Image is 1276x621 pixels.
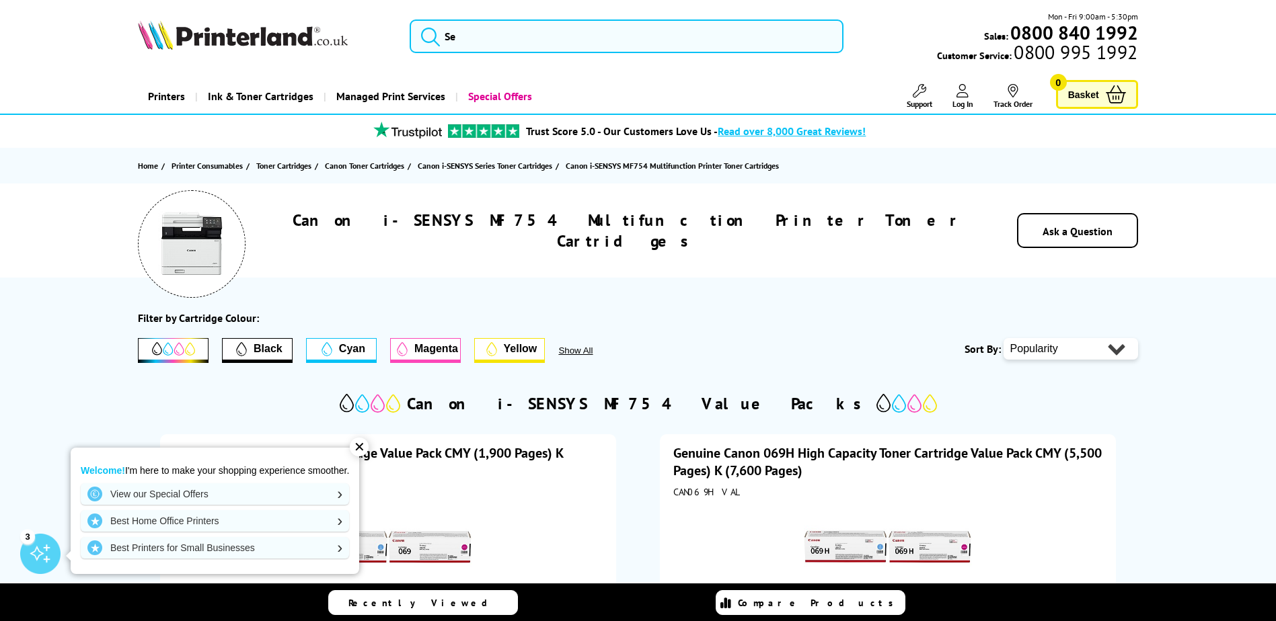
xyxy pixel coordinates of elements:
[414,343,458,355] span: Magenta
[174,486,603,498] div: CAN069VAL
[339,343,365,355] span: Cyan
[172,159,246,173] a: Printer Consumables
[158,210,225,278] img: Canon i-SENSYS MF754 Multifunction Printer Toner Cartridges
[566,161,779,171] span: Canon i-SENSYS MF754 Multifunction Printer Toner Cartridges
[81,537,349,558] a: Best Printers for Small Businesses
[208,79,313,114] span: Ink & Toner Cartridges
[448,124,519,138] img: trustpilot rating
[81,483,349,505] a: View our Special Offers
[1048,10,1138,23] span: Mon - Fri 9:00am - 5:30pm
[993,84,1033,109] a: Track Order
[526,124,866,138] a: Trust Score 5.0 - Our Customers Love Us -Read over 8,000 Great Reviews!
[407,393,870,414] h2: Canon i-SENSYS MF754 Value Packs
[254,343,283,355] span: Black
[907,99,932,109] span: Support
[1043,224,1113,238] a: Ask a Question
[1068,85,1099,103] span: Basket
[1056,80,1138,109] a: Basket 0
[965,342,1001,356] span: Sort By:
[738,597,901,609] span: Compare Products
[673,486,1102,498] div: CAN069HVAL
[718,124,866,138] span: Read over 8,000 Great Reviews!
[328,590,518,615] a: Recently Viewed
[138,159,161,173] a: Home
[1010,20,1138,45] b: 0800 840 1992
[984,30,1008,42] span: Sales:
[348,597,501,609] span: Recently Viewed
[325,159,404,173] span: Canon Toner Cartridges
[325,159,408,173] a: Canon Toner Cartridges
[195,79,324,114] a: Ink & Toner Cartridges
[390,338,461,363] button: Magenta
[558,345,629,356] button: Show All
[138,311,259,325] div: Filter by Cartridge Colour:
[716,590,905,615] a: Compare Products
[306,338,377,363] button: Cyan
[256,159,311,173] span: Toner Cartridges
[410,19,843,53] input: Se
[222,338,293,363] button: Filter by Black
[1050,74,1067,91] span: 0
[287,210,967,251] h1: Canon i-SENSYS MF754 Multifunction Printer Toner Cartridges
[138,79,195,114] a: Printers
[324,79,455,114] a: Managed Print Services
[256,159,315,173] a: Toner Cartridges
[952,84,973,109] a: Log In
[504,343,537,355] span: Yellow
[81,465,125,476] strong: Welcome!
[81,464,349,477] p: I'm here to make your shopping experience smoother.
[1008,26,1138,39] a: 0800 840 1992
[138,20,348,50] img: Printerland Logo
[20,529,35,544] div: 3
[367,122,448,138] img: trustpilot rating
[455,79,542,114] a: Special Offers
[81,510,349,532] a: Best Home Office Printers
[952,99,973,109] span: Log In
[937,46,1137,62] span: Customer Service:
[138,20,393,52] a: Printerland Logo
[350,438,369,456] div: ✕
[418,159,556,173] a: Canon i-SENSYS Series Toner Cartridges
[418,159,552,173] span: Canon i-SENSYS Series Toner Cartridges
[1012,46,1137,58] span: 0800 995 1992
[172,159,243,173] span: Printer Consumables
[907,84,932,109] a: Support
[174,444,563,479] a: Genuine Canon 069 Toner Cartridge Value Pack CMY (1,900 Pages) K (2,100 Pages)
[474,338,545,363] button: Yellow
[673,444,1102,479] a: Genuine Canon 069H High Capacity Toner Cartridge Value Pack CMY (5,500 Pages) K (7,600 Pages)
